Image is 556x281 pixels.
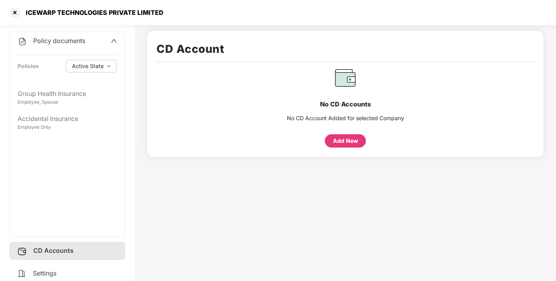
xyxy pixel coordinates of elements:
span: up [111,38,117,44]
span: Active State [72,62,104,70]
span: CD Accounts [33,247,74,254]
div: Employee, Spouse [18,99,117,106]
img: svg+xml;base64,PHN2ZyB3aWR0aD0iMjUiIGhlaWdodD0iMjQiIHZpZXdCb3g9IjAgMCAyNSAyNCIgZmlsbD0ibm9uZSIgeG... [17,247,27,256]
div: Add New [333,137,358,145]
img: svg+xml;base64,PHN2ZyB4bWxucz0iaHR0cDovL3d3dy53My5vcmcvMjAwMC9zdmciIHdpZHRoPSIyNCIgaGVpZ2h0PSIyNC... [17,269,27,278]
h1: CD Account [157,40,534,58]
div: Group Health Insurance [18,89,117,99]
span: Settings [33,269,56,277]
div: Employee Only [18,124,117,131]
span: down [107,64,111,68]
div: Accidental Insurance [18,114,117,124]
span: Policy documents [33,37,85,45]
img: svg+xml;base64,PHN2ZyB3aWR0aD0iNjEiIGhlaWdodD0iNjAiIHZpZXdCb3g9IjAgMCA2MSA2MCIgZmlsbD0ibm9uZSIgeG... [333,66,357,90]
img: svg+xml;base64,PHN2ZyB4bWxucz0iaHR0cDovL3d3dy53My5vcmcvMjAwMC9zdmciIHdpZHRoPSIyNCIgaGVpZ2h0PSIyNC... [18,37,27,46]
div: ICEWARP TECHNOLOGIES PRIVATE LIMITED [21,9,164,16]
div: Policies [18,62,39,70]
button: Active Statedown [66,60,117,72]
div: No CD Account Added for selected Company [275,114,416,122]
div: No CD Accounts [275,99,416,109]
